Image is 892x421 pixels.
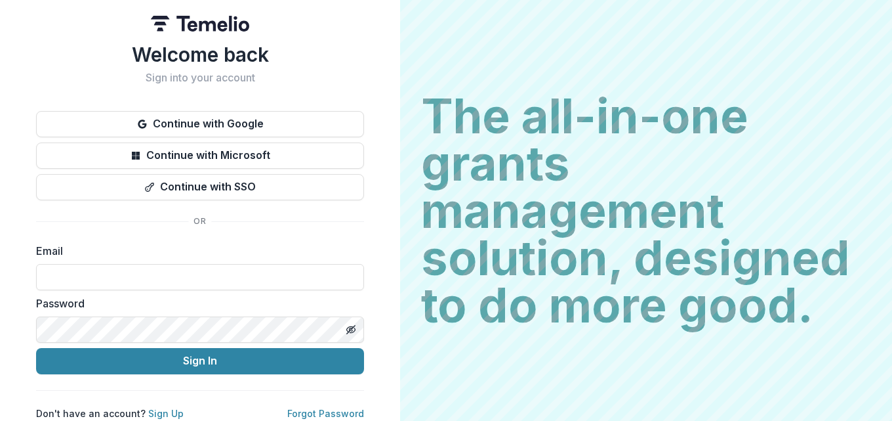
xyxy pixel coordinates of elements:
[287,408,364,419] a: Forgot Password
[36,111,364,137] button: Continue with Google
[36,72,364,84] h2: Sign into your account
[36,243,356,259] label: Email
[36,348,364,374] button: Sign In
[36,296,356,311] label: Password
[340,319,361,340] button: Toggle password visibility
[148,408,184,419] a: Sign Up
[151,16,249,32] img: Temelio
[36,174,364,200] button: Continue with SSO
[36,143,364,169] button: Continue with Microsoft
[36,407,184,420] p: Don't have an account?
[36,43,364,66] h1: Welcome back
